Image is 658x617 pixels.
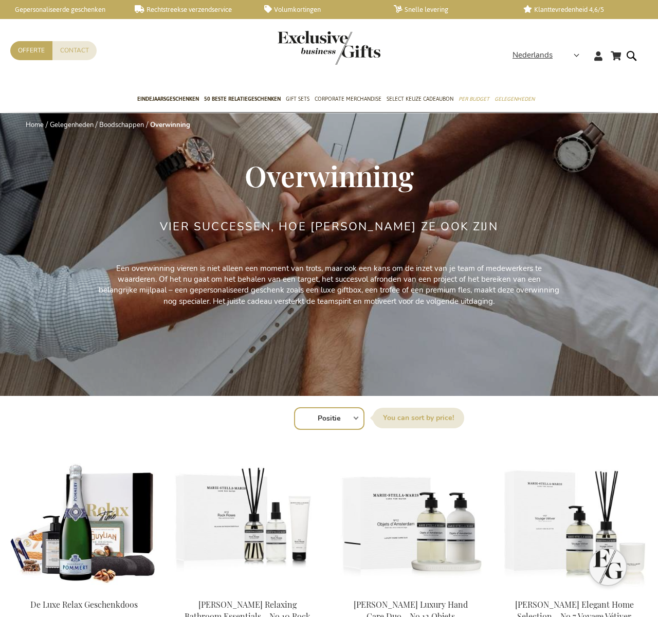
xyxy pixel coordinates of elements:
label: Sorteer op [373,408,464,428]
a: Boodschappen [99,120,144,130]
a: Select Keuze Cadeaubon [387,87,453,113]
span: Overwinning [245,156,414,194]
p: Een overwinning vieren is niet alleen een moment van trots, maar ook een kans om de inzet van je ... [98,263,560,307]
img: Marie-Stella-Maris Elegant Home Selection - No.7 Voyage Vétiver [501,446,648,590]
a: Gelegenheden [50,120,94,130]
a: Eindejaarsgeschenken [137,87,199,113]
a: The Luxury Relax Gift Box [10,586,157,596]
span: 50 beste relatiegeschenken [204,94,281,104]
a: Volumkortingen [264,5,377,14]
span: Nederlands [513,49,553,61]
a: Gift Sets [286,87,309,113]
img: Marie-Stella-Maris Relaxing Bathroom Essentials - No.10 Rock Roses [174,446,321,590]
span: Per Budget [459,94,489,104]
img: Marie-Stella-Maris Luxury Hand Care Duo - No.12 Objets d'Amsterdam [337,446,484,590]
strong: Overwinning [150,120,190,130]
a: Gepersonaliseerde geschenken [5,5,118,14]
img: Exclusive Business gifts logo [278,31,380,65]
a: Marie-Stella-Maris Relaxing Bathroom Essentials - No.10 Rock Roses [174,586,321,596]
img: The Luxury Relax Gift Box [10,446,157,590]
span: Corporate Merchandise [315,94,381,104]
a: Corporate Merchandise [315,87,381,113]
a: store logo [278,31,329,65]
a: Offerte [10,41,52,60]
a: Marie-Stella-Maris Luxury Hand Care Duo - No.12 Objets d'Amsterdam [337,586,484,596]
a: 50 beste relatiegeschenken [204,87,281,113]
a: Per Budget [459,87,489,113]
a: Marie-Stella-Maris Elegant Home Selection - No.7 Voyage Vétiver [501,586,648,596]
span: Gelegenheden [495,94,535,104]
a: Rechtstreekse verzendservice [135,5,248,14]
a: Klanttevredenheid 4,6/5 [523,5,636,14]
a: Gelegenheden [495,87,535,113]
span: Select Keuze Cadeaubon [387,94,453,104]
h2: Vier successen, hoe [PERSON_NAME] ze ook zijn [160,221,498,233]
a: Home [26,120,44,130]
span: Gift Sets [286,94,309,104]
span: Eindejaarsgeschenken [137,94,199,104]
a: De Luxe Relax Geschenkdoos [30,599,138,610]
a: Snelle levering [394,5,507,14]
a: Contact [52,41,97,60]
